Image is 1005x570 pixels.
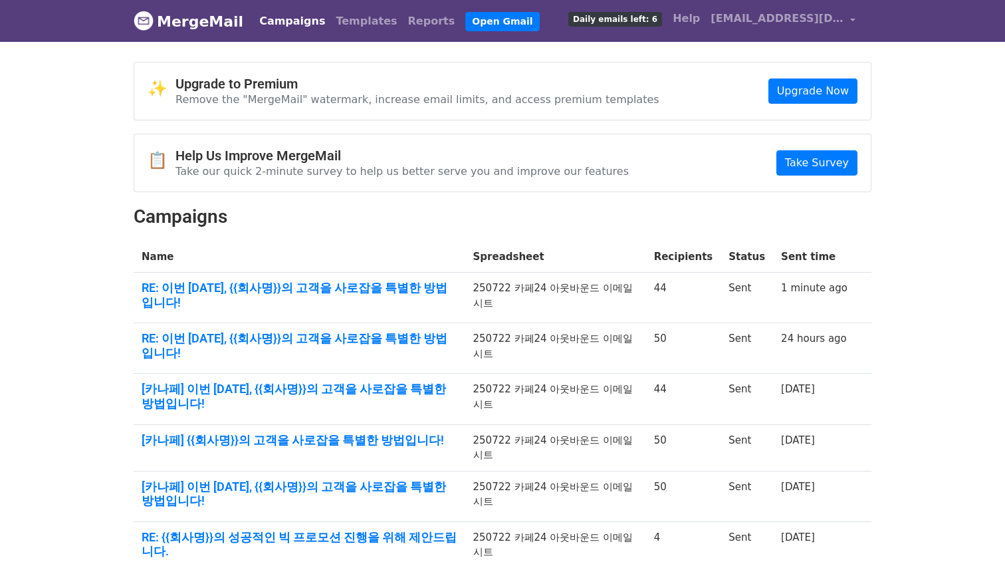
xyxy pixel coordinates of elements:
td: Sent [721,273,773,323]
td: Sent [721,374,773,424]
a: [DATE] [781,383,815,395]
td: 250722 카페24 아웃바운드 이메일 시트 [465,471,646,521]
td: 250722 카페24 아웃바운드 이메일 시트 [465,374,646,424]
span: ✨ [148,79,175,98]
td: 50 [646,471,721,521]
a: Daily emails left: 6 [563,5,667,32]
a: Take Survey [776,150,857,176]
a: RE: {{회사명}}의 성공적인 빅 프로모션 진행을 위해 제안드립니다. [142,530,457,559]
a: [DATE] [781,531,815,543]
a: [EMAIL_ADDRESS][DOMAIN_NAME] [705,5,861,37]
img: MergeMail logo [134,11,154,31]
a: Templates [330,8,402,35]
a: MergeMail [134,7,243,35]
a: [DATE] [781,481,815,493]
a: Campaigns [254,8,330,35]
a: [카나페] {{회사명}}의 고객을 사로잡을 특별한 방법입니다! [142,433,457,448]
a: 1 minute ago [781,282,847,294]
span: Daily emails left: 6 [568,12,662,27]
td: 250722 카페24 아웃바운드 이메일 시트 [465,424,646,471]
h4: Help Us Improve MergeMail [175,148,629,164]
a: Reports [403,8,461,35]
a: Open Gmail [465,12,539,31]
p: Remove the "MergeMail" watermark, increase email limits, and access premium templates [175,92,659,106]
td: 50 [646,323,721,374]
a: RE: 이번 [DATE], {{회사명}}의 고객을 사로잡을 특별한 방법입니다! [142,281,457,309]
td: 44 [646,374,721,424]
span: [EMAIL_ADDRESS][DOMAIN_NAME] [711,11,843,27]
th: Spreadsheet [465,241,646,273]
a: [카나페] 이번 [DATE], {{회사명}}의 고객을 사로잡을 특별한 방법입니다! [142,480,457,508]
span: 📋 [148,151,175,170]
a: [카나페] 이번 [DATE], {{회사명}}의 고객을 사로잡을 특별한 방법입니다! [142,382,457,410]
a: Upgrade Now [768,78,857,104]
td: Sent [721,323,773,374]
th: Name [134,241,465,273]
th: Sent time [773,241,855,273]
th: Recipients [646,241,721,273]
a: 24 hours ago [781,333,847,345]
td: Sent [721,424,773,471]
h4: Upgrade to Premium [175,76,659,92]
td: 44 [646,273,721,323]
td: 250722 카페24 아웃바운드 이메일 시트 [465,323,646,374]
a: [DATE] [781,434,815,446]
th: Status [721,241,773,273]
a: RE: 이번 [DATE], {{회사명}}의 고객을 사로잡을 특별한 방법입니다! [142,331,457,360]
td: 50 [646,424,721,471]
td: Sent [721,471,773,521]
h2: Campaigns [134,206,871,228]
a: Help [667,5,705,32]
td: 250722 카페24 아웃바운드 이메일 시트 [465,273,646,323]
p: Take our quick 2-minute survey to help us better serve you and improve our features [175,164,629,178]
